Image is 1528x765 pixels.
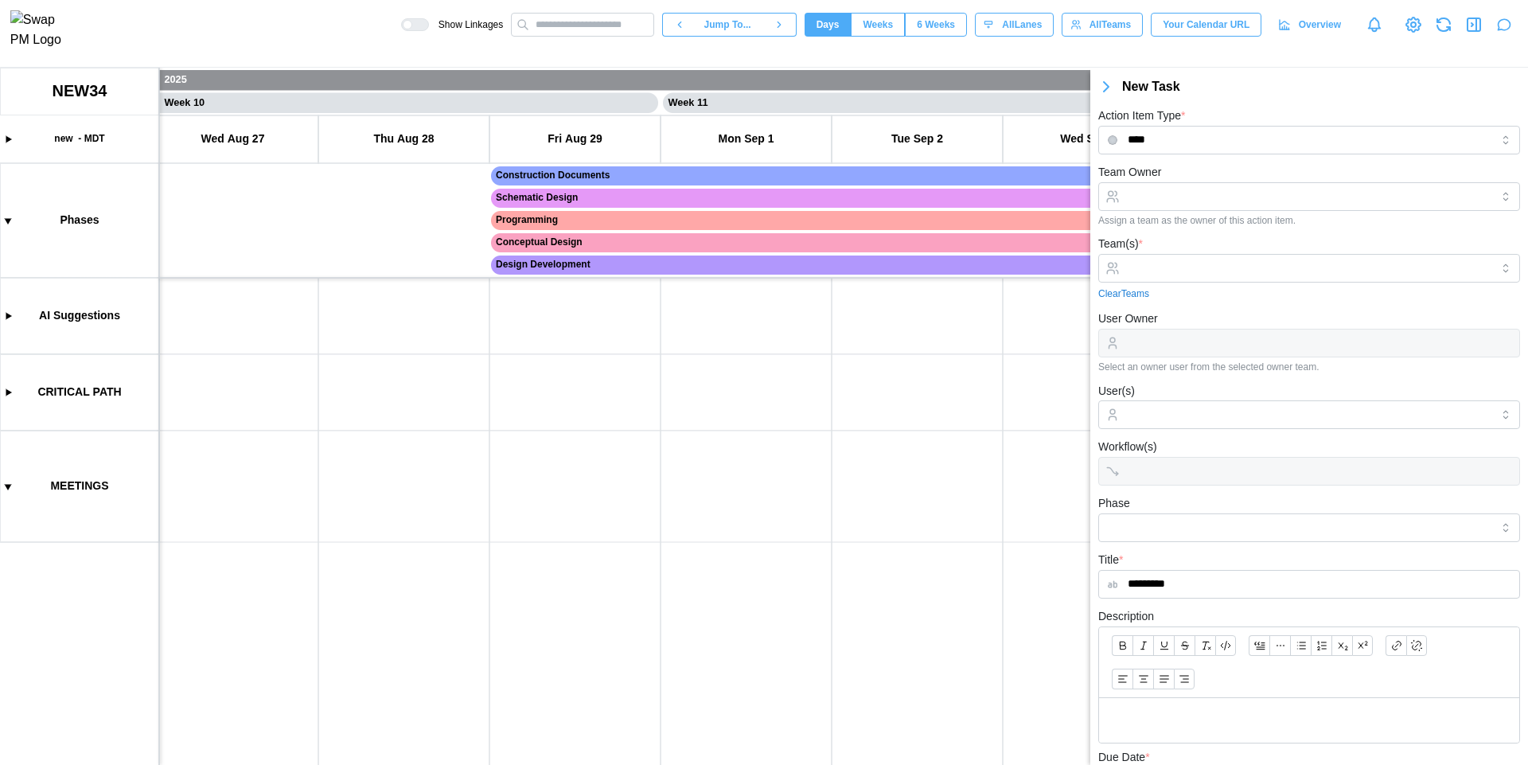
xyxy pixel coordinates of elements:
label: Workflow(s) [1098,439,1157,456]
span: 6 Weeks [917,14,955,36]
button: Horizontal line [1269,635,1290,656]
button: Clear formatting [1195,635,1215,656]
button: Ordered list [1311,635,1331,656]
span: Show Linkages [429,18,503,31]
button: Underline [1153,635,1174,656]
span: Your Calendar URL [1163,14,1249,36]
button: Align text: justify [1153,669,1174,689]
span: Days [817,14,840,36]
label: Action Item Type [1098,107,1185,125]
button: Remove link [1406,635,1427,656]
label: Team(s) [1098,236,1143,253]
span: Weeks [863,14,893,36]
button: Strikethrough [1174,635,1195,656]
label: User Owner [1098,310,1158,328]
a: Clear Teams [1098,287,1149,302]
button: Italic [1132,635,1153,656]
img: Swap PM Logo [10,10,75,50]
button: Open project assistant [1493,14,1515,36]
button: Superscript [1352,635,1373,656]
div: Assign a team as the owner of this action item. [1098,215,1520,226]
span: Jump To... [704,14,751,36]
label: User(s) [1098,383,1135,400]
span: All Teams [1089,14,1131,36]
button: Align text: center [1132,669,1153,689]
span: All Lanes [1002,14,1042,36]
button: Close Drawer [1463,14,1485,36]
div: Select an owner user from the selected owner team. [1098,361,1520,373]
button: Bullet list [1290,635,1311,656]
label: Description [1098,608,1154,626]
div: New Task [1122,77,1528,97]
label: Phase [1098,495,1130,513]
button: Code [1215,635,1236,656]
label: Title [1098,552,1123,569]
span: Overview [1299,14,1341,36]
button: Blockquote [1249,635,1269,656]
button: Refresh Grid [1432,14,1455,36]
a: View Project [1402,14,1425,36]
label: Team Owner [1098,164,1161,181]
button: Subscript [1331,635,1352,656]
button: Align text: right [1174,669,1195,689]
a: Notifications [1361,11,1388,38]
button: Link [1386,635,1406,656]
button: Align text: left [1112,669,1132,689]
button: Bold [1112,635,1132,656]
